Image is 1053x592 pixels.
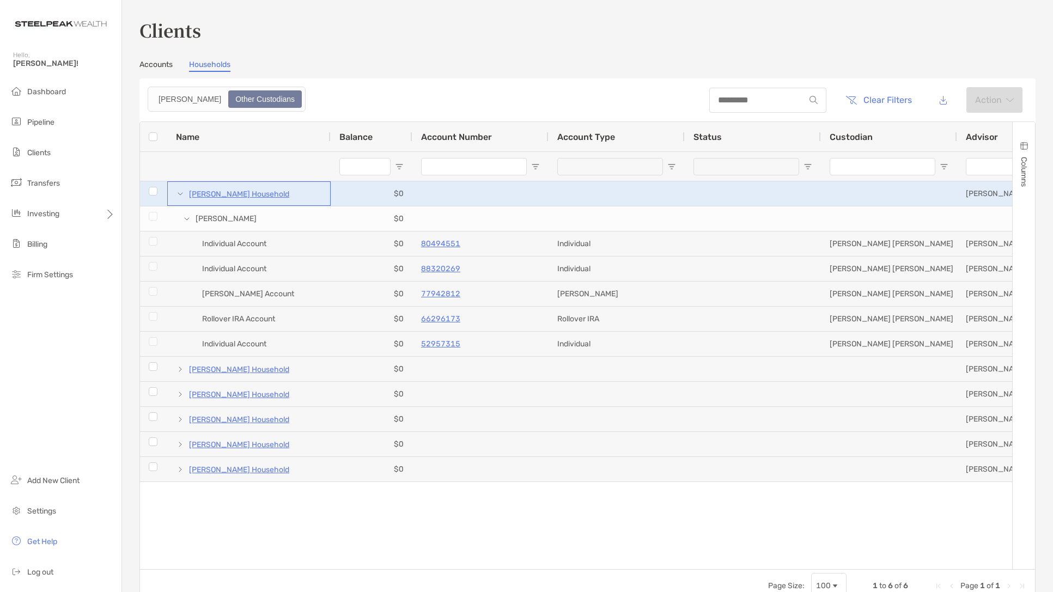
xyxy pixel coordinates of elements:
[821,332,957,356] div: [PERSON_NAME] [PERSON_NAME]
[830,132,873,142] span: Custodian
[903,581,908,590] span: 6
[421,312,460,326] a: 66296173
[10,84,23,97] img: dashboard icon
[331,257,412,281] div: $0
[1006,97,1014,103] img: arrow
[196,210,257,228] span: [PERSON_NAME]
[331,382,412,406] div: $0
[176,132,199,142] span: Name
[13,4,108,44] img: Zoe Logo
[821,282,957,306] div: [PERSON_NAME] [PERSON_NAME]
[995,581,1000,590] span: 1
[27,270,73,279] span: Firm Settings
[821,231,957,256] div: [PERSON_NAME] [PERSON_NAME]
[549,307,685,331] div: Rollover IRA
[1005,582,1013,590] div: Next Page
[830,158,935,175] input: Custodian Filter Input
[10,267,23,280] img: firm-settings icon
[804,162,812,171] button: Open Filter Menu
[27,567,53,577] span: Log out
[27,240,47,249] span: Billing
[421,158,527,175] input: Account Number Filter Input
[148,87,306,112] div: segmented control
[229,91,301,107] div: Other Custodians
[331,206,412,231] div: $0
[894,581,902,590] span: of
[10,473,23,486] img: add_new_client icon
[10,534,23,547] img: get-help icon
[331,457,412,481] div: $0
[331,231,412,256] div: $0
[27,87,66,96] span: Dashboard
[202,285,294,303] span: [PERSON_NAME] Account
[189,463,289,477] a: [PERSON_NAME] Household
[27,476,80,485] span: Add New Client
[27,209,59,218] span: Investing
[549,231,685,256] div: Individual
[139,60,173,72] a: Accounts
[339,132,373,142] span: Balance
[837,88,920,112] button: Clear Filters
[331,181,412,206] div: $0
[189,413,289,426] a: [PERSON_NAME] Household
[966,132,998,142] span: Advisor
[189,438,289,451] a: [PERSON_NAME] Household
[27,179,60,188] span: Transfers
[331,432,412,456] div: $0
[202,235,266,253] span: Individual Account
[189,363,289,376] a: [PERSON_NAME] Household
[27,506,56,516] span: Settings
[421,237,460,251] a: 80494551
[531,162,540,171] button: Open Filter Menu
[966,87,1022,113] button: Actionarrow
[13,59,115,68] span: [PERSON_NAME]!
[331,407,412,431] div: $0
[153,91,227,107] div: Zoe
[934,582,943,590] div: First Page
[879,581,886,590] span: to
[189,60,230,72] a: Households
[557,132,615,142] span: Account Type
[940,162,948,171] button: Open Filter Menu
[809,96,818,104] img: input icon
[10,206,23,219] img: investing icon
[189,388,289,401] a: [PERSON_NAME] Household
[549,332,685,356] div: Individual
[27,118,54,127] span: Pipeline
[331,307,412,331] div: $0
[202,310,275,328] span: Rollover IRA Account
[10,237,23,250] img: billing icon
[888,581,893,590] span: 6
[331,357,412,381] div: $0
[189,187,289,201] a: [PERSON_NAME] Household
[202,335,266,353] span: Individual Account
[10,145,23,158] img: clients icon
[10,504,23,517] img: settings icon
[421,337,460,351] a: 52957315
[1018,582,1026,590] div: Last Page
[667,162,676,171] button: Open Filter Menu
[421,287,460,301] p: 77942812
[421,262,460,276] a: 88320269
[10,176,23,189] img: transfers icon
[549,257,685,281] div: Individual
[693,132,722,142] span: Status
[947,582,956,590] div: Previous Page
[821,257,957,281] div: [PERSON_NAME] [PERSON_NAME]
[816,581,831,590] div: 100
[395,162,404,171] button: Open Filter Menu
[980,581,985,590] span: 1
[331,332,412,356] div: $0
[821,307,957,331] div: [PERSON_NAME] [PERSON_NAME]
[987,581,994,590] span: of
